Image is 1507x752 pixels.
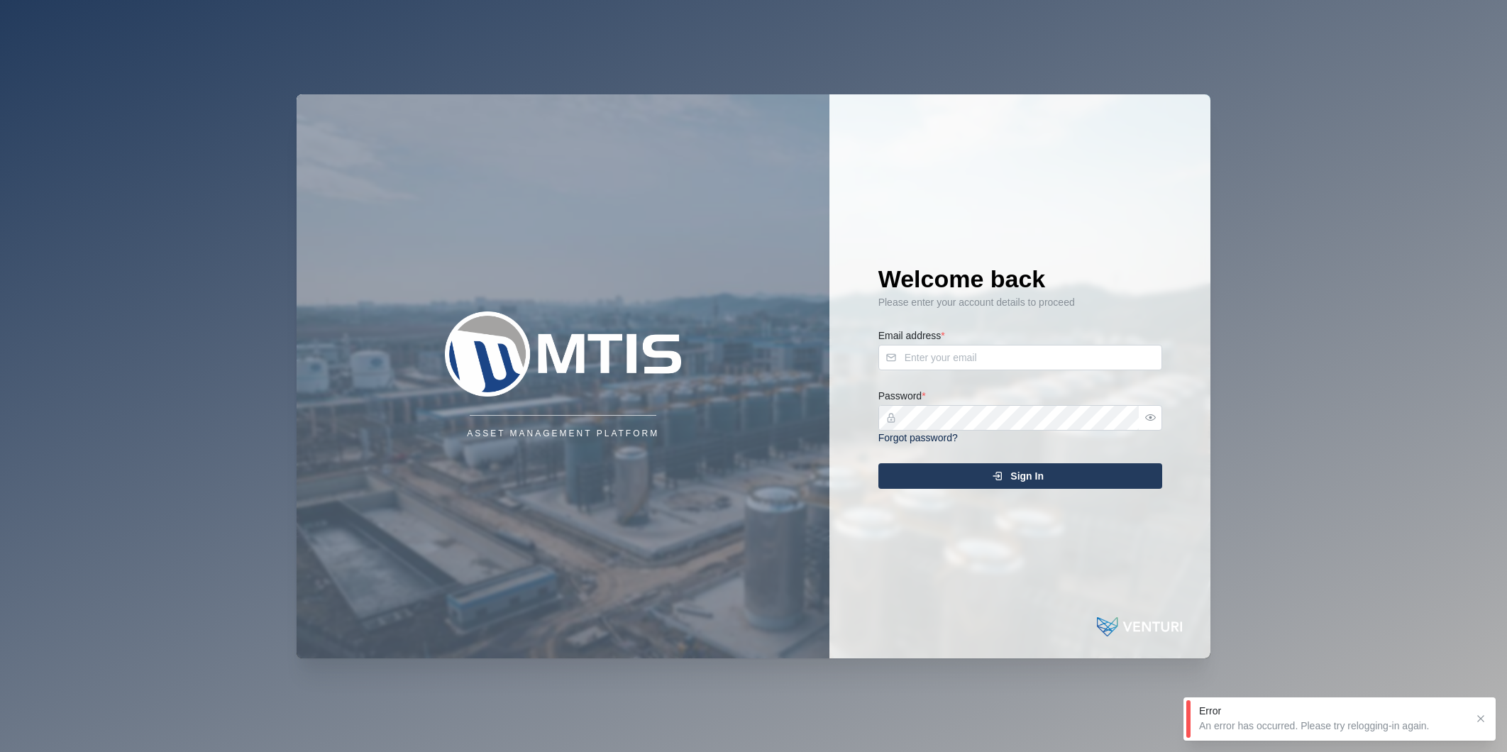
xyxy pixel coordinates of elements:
button: Sign In [878,463,1162,489]
a: Forgot password? [878,432,958,443]
div: Please enter your account details to proceed [878,295,1162,311]
div: An error has occurred. Please try relogging-in again. [1199,719,1466,734]
img: Powered by: Venturi [1097,613,1182,641]
span: Sign In [1010,464,1044,488]
h1: Welcome back [878,263,1162,294]
img: Company Logo [421,311,705,397]
label: Email address [878,328,945,344]
div: Error [1199,704,1466,719]
label: Password [878,389,926,404]
input: Enter your email [878,345,1162,370]
div: Asset Management Platform [467,427,659,441]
